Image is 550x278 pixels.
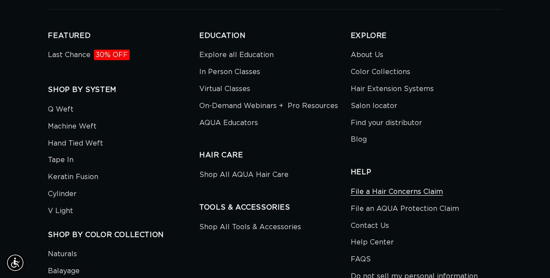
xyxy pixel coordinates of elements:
iframe: Chat Widget [506,236,550,278]
a: Keratin Fusion [48,169,98,186]
h2: SHOP BY SYSTEM [48,85,199,95]
a: File a Hair Concerns Claim [351,186,443,200]
a: Salon locator [351,98,397,115]
a: Machine Weft [48,118,97,135]
a: File an AQUA Protection Claim [351,200,459,217]
a: Blog [351,131,367,148]
a: Hand Tied Weft [48,135,103,152]
h2: HELP [351,168,502,177]
a: Shop All Tools & Accessories [199,221,301,236]
div: Accessibility Menu [6,253,25,272]
a: Contact Us [351,217,389,234]
h2: EXPLORE [351,31,502,41]
a: Explore all Education [199,49,274,64]
a: On-Demand Webinars + Pro Resources [199,98,338,115]
a: About Us [351,49,383,64]
a: Cylinder [48,186,77,203]
a: V Light [48,203,73,220]
a: Hair Extension Systems [351,81,434,98]
a: Q Weft [48,103,74,118]
a: Naturals [48,248,77,263]
h2: EDUCATION [199,31,351,41]
a: AQUA Educators [199,115,258,132]
a: FAQS [351,251,371,268]
a: Help Center [351,234,394,251]
a: In Person Classes [199,64,260,81]
a: Find your distributor [351,115,422,132]
h2: SHOP BY COLOR COLLECTION [48,231,199,240]
span: 30% OFF [94,50,130,60]
a: Virtual Classes [199,81,250,98]
a: Color Collections [351,64,410,81]
h2: FEATURED [48,31,199,41]
h2: HAIR CARE [199,151,351,160]
a: Shop All AQUA Hair Care [199,169,288,183]
h2: TOOLS & ACCESSORIES [199,203,351,212]
a: Last Chance30% OFF [48,49,130,64]
a: Tape In [48,152,74,169]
